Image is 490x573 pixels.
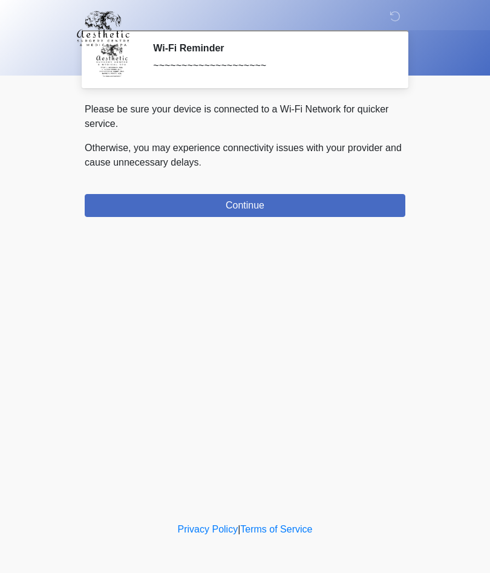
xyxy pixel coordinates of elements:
[73,9,134,48] img: Aesthetic Surgery Centre, PLLC Logo
[238,524,240,534] a: |
[85,102,405,131] p: Please be sure your device is connected to a Wi-Fi Network for quicker service.
[85,194,405,217] button: Continue
[94,42,130,79] img: Agent Avatar
[153,59,387,73] div: ~~~~~~~~~~~~~~~~~~~~
[85,141,405,170] p: Otherwise, you may experience connectivity issues with your provider and cause unnecessary delays
[240,524,312,534] a: Terms of Service
[178,524,238,534] a: Privacy Policy
[199,157,201,167] span: .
